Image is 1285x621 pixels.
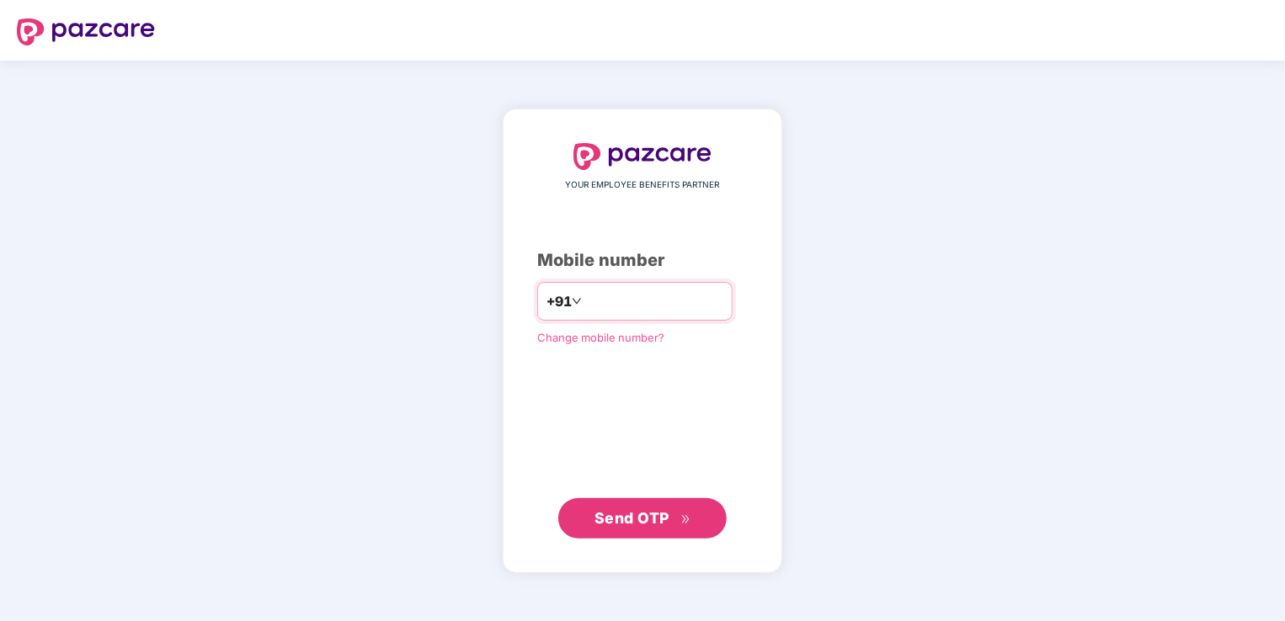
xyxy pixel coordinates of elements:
[572,296,582,306] span: down
[17,19,155,45] img: logo
[573,143,712,170] img: logo
[558,498,727,539] button: Send OTPdouble-right
[537,331,664,344] a: Change mobile number?
[680,514,691,525] span: double-right
[537,247,748,273] div: Mobile number
[566,178,720,192] span: YOUR EMPLOYEE BENEFITS PARTNER
[595,509,669,527] span: Send OTP
[547,291,572,312] span: +91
